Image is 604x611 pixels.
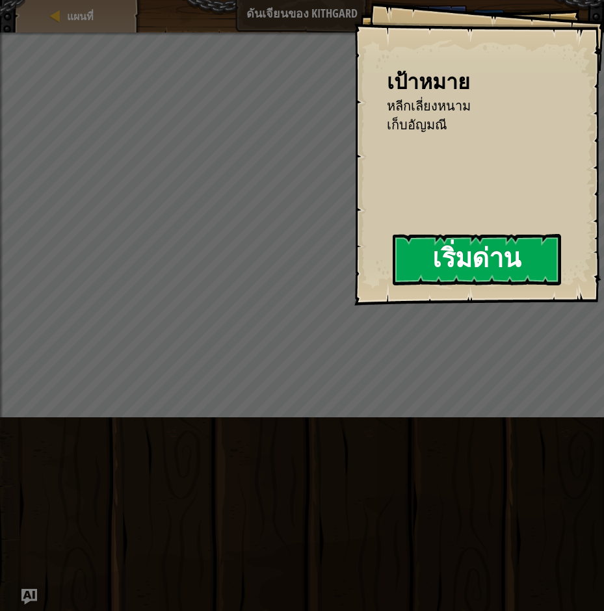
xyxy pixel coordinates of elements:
button: เริ่มด่าน [393,234,561,285]
a: แผนที่ [63,9,94,23]
span: หลีกเลี่ยงหนาม [387,97,471,114]
span: แผนที่ [67,9,94,23]
li: เก็บอัญมณี [371,116,555,135]
button: Ask AI [21,589,37,604]
div: เป้าหมาย [387,67,558,97]
li: หลีกเลี่ยงหนาม [371,97,555,116]
span: เก็บอัญมณี [387,116,447,133]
